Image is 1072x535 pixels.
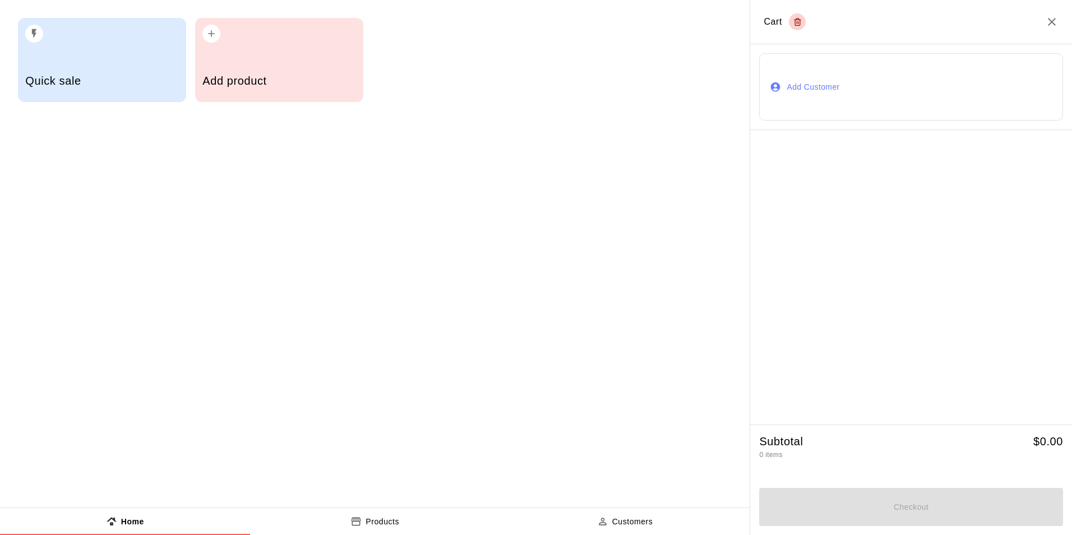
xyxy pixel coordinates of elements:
button: Empty cart [789,13,806,30]
h5: Subtotal [759,434,803,449]
div: Cart [764,13,806,30]
button: Add Customer [759,53,1063,121]
h5: Quick sale [25,73,178,89]
h5: $ 0.00 [1033,434,1063,449]
button: Close [1045,15,1059,29]
p: Home [121,516,144,528]
button: Quick sale [18,18,186,102]
h5: Add product [202,73,355,89]
span: 0 items [759,451,782,459]
p: Customers [612,516,653,528]
p: Products [366,516,399,528]
button: Add product [195,18,363,102]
